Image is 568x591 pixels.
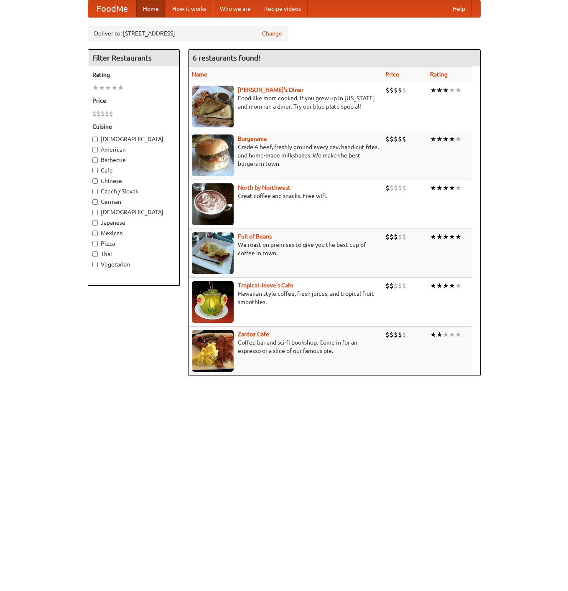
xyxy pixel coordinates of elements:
[105,83,111,92] li: ★
[192,143,379,168] p: Grade A beef, freshly ground every day, hand-cut fries, and home-made milkshakes. We make the bes...
[192,338,379,355] p: Coffee bar and sci-fi bookshop. Come in for an espresso or a slice of our famous pie.
[402,183,406,193] li: $
[398,134,402,144] li: $
[92,199,98,205] input: German
[92,231,98,236] input: Mexican
[402,330,406,339] li: $
[449,330,455,339] li: ★
[92,229,175,237] label: Mexican
[92,187,175,195] label: Czech / Slovak
[213,0,257,17] a: Who we are
[385,183,390,193] li: $
[385,134,390,144] li: $
[92,218,175,227] label: Japanese
[92,250,175,258] label: Thai
[92,177,175,185] label: Chinese
[136,0,166,17] a: Home
[443,281,449,290] li: ★
[394,86,398,95] li: $
[238,184,290,191] a: North by Northwest
[97,109,101,118] li: $
[446,0,472,17] a: Help
[192,281,234,323] img: jeeves.jpg
[430,183,436,193] li: ★
[398,281,402,290] li: $
[385,86,390,95] li: $
[430,281,436,290] li: ★
[92,189,98,194] input: Czech / Slovak
[385,330,390,339] li: $
[92,135,175,143] label: [DEMOGRAPHIC_DATA]
[390,281,394,290] li: $
[192,134,234,176] img: burgerama.jpg
[192,241,379,257] p: We roast on premises to give you the best cup of coffee in town.
[192,94,379,111] p: Food like mom cooked, if you grew up in [US_STATE] and mom ran a diner. Try our blue plate special!
[92,260,175,269] label: Vegetarian
[398,183,402,193] li: $
[262,29,282,38] a: Change
[193,54,260,62] ng-pluralize: 6 restaurants found!
[117,83,124,92] li: ★
[192,289,379,306] p: Hawaiian style coffee, fresh juices, and tropical fruit smoothies.
[238,233,272,240] b: Full of Beans
[385,71,399,78] a: Price
[436,330,443,339] li: ★
[455,134,461,144] li: ★
[394,183,398,193] li: $
[92,178,98,184] input: Chinese
[238,135,267,142] a: Burgerama
[394,134,398,144] li: $
[92,71,175,79] h5: Rating
[92,157,98,163] input: Barbecue
[166,0,213,17] a: How it works
[111,83,117,92] li: ★
[385,232,390,241] li: $
[449,134,455,144] li: ★
[402,232,406,241] li: $
[443,86,449,95] li: ★
[92,145,175,154] label: American
[455,281,461,290] li: ★
[436,183,443,193] li: ★
[92,147,98,152] input: American
[88,26,288,41] div: Deliver to: [STREET_ADDRESS]
[449,281,455,290] li: ★
[92,122,175,131] h5: Cuisine
[92,83,99,92] li: ★
[443,330,449,339] li: ★
[99,83,105,92] li: ★
[238,331,269,337] a: Zardoz Cafe
[92,156,175,164] label: Barbecue
[430,86,436,95] li: ★
[88,0,136,17] a: FoodMe
[443,134,449,144] li: ★
[402,134,406,144] li: $
[402,86,406,95] li: $
[92,166,175,175] label: Cafe
[92,251,98,257] input: Thai
[92,239,175,248] label: Pizza
[238,86,303,93] a: [PERSON_NAME]'s Diner
[394,232,398,241] li: $
[449,86,455,95] li: ★
[390,134,394,144] li: $
[430,330,436,339] li: ★
[443,232,449,241] li: ★
[92,241,98,246] input: Pizza
[430,71,448,78] a: Rating
[92,198,175,206] label: German
[436,134,443,144] li: ★
[436,281,443,290] li: ★
[192,232,234,274] img: beans.jpg
[394,330,398,339] li: $
[92,96,175,105] h5: Price
[390,86,394,95] li: $
[192,330,234,372] img: zardoz.jpg
[257,0,308,17] a: Recipe videos
[398,330,402,339] li: $
[385,281,390,290] li: $
[455,330,461,339] li: ★
[430,232,436,241] li: ★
